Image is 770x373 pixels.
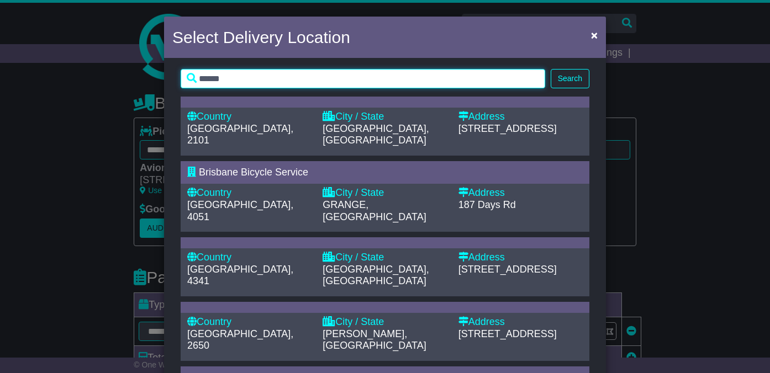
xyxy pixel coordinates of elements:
[187,252,312,264] div: Country
[323,316,447,328] div: City / State
[458,111,583,123] div: Address
[323,199,426,222] span: GRANGE, [GEOGRAPHIC_DATA]
[458,199,516,210] span: 187 Days Rd
[586,24,603,46] button: Close
[187,264,293,287] span: [GEOGRAPHIC_DATA], 4341
[458,328,557,339] span: [STREET_ADDRESS]
[187,111,312,123] div: Country
[591,29,598,41] span: ×
[323,111,447,123] div: City / State
[458,316,583,328] div: Address
[187,316,312,328] div: Country
[458,252,583,264] div: Address
[323,328,426,351] span: [PERSON_NAME], [GEOGRAPHIC_DATA]
[187,199,293,222] span: [GEOGRAPHIC_DATA], 4051
[323,252,447,264] div: City / State
[458,187,583,199] div: Address
[458,264,557,275] span: [STREET_ADDRESS]
[187,328,293,351] span: [GEOGRAPHIC_DATA], 2650
[323,264,429,287] span: [GEOGRAPHIC_DATA], [GEOGRAPHIC_DATA]
[187,187,312,199] div: Country
[323,187,447,199] div: City / State
[199,167,308,178] span: Brisbane Bicycle Service
[551,69,589,88] button: Search
[187,123,293,146] span: [GEOGRAPHIC_DATA], 2101
[323,123,429,146] span: [GEOGRAPHIC_DATA], [GEOGRAPHIC_DATA]
[458,123,557,134] span: [STREET_ADDRESS]
[172,25,350,50] h4: Select Delivery Location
